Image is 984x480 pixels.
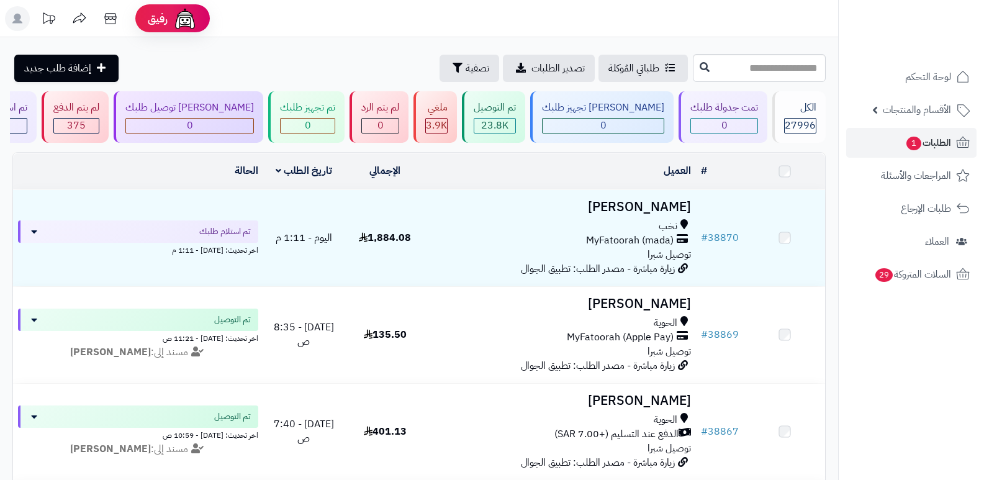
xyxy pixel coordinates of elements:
[875,268,893,283] span: 29
[881,167,951,184] span: المراجعات والأسئلة
[521,455,675,470] span: زيارة مباشرة - مصدر الطلب: تطبيق الجوال
[846,260,977,289] a: السلات المتروكة29
[67,118,86,133] span: 375
[701,424,708,439] span: #
[654,316,677,330] span: الحوية
[70,345,151,360] strong: [PERSON_NAME]
[474,119,515,133] div: 23765
[362,119,399,133] div: 0
[528,91,676,143] a: [PERSON_NAME] تجهيز طلبك 0
[361,101,399,115] div: لم يتم الرد
[431,200,692,214] h3: [PERSON_NAME]
[235,163,258,178] a: الحالة
[440,55,499,82] button: تصفية
[474,101,516,115] div: تم التوصيل
[906,136,922,151] span: 1
[883,101,951,119] span: الأقسام والمنتجات
[377,118,384,133] span: 0
[846,194,977,224] a: طلبات الإرجاع
[54,119,99,133] div: 375
[364,424,407,439] span: 401.13
[9,345,268,360] div: مسند إلى:
[266,91,347,143] a: تم تجهيز طلبك 0
[846,227,977,256] a: العملاء
[111,91,266,143] a: [PERSON_NAME] توصيل طلبك 0
[586,233,674,248] span: MyFatoorah (mada)
[364,327,407,342] span: 135.50
[125,101,254,115] div: [PERSON_NAME] توصيل طلبك
[900,21,972,47] img: logo-2.png
[543,119,664,133] div: 0
[567,330,674,345] span: MyFatoorah (Apple Pay)
[18,243,258,256] div: اخر تحديث: [DATE] - 1:11 م
[33,6,64,34] a: تحديثات المنصة
[18,331,258,344] div: اخر تحديث: [DATE] - 11:21 ص
[654,413,677,427] span: الحوية
[466,61,489,76] span: تصفية
[531,61,585,76] span: تصدير الطلبات
[770,91,828,143] a: الكل27996
[905,68,951,86] span: لوحة التحكم
[18,428,258,441] div: اخر تحديث: [DATE] - 10:59 ص
[274,320,334,349] span: [DATE] - 8:35 ص
[173,6,197,31] img: ai-face.png
[600,118,607,133] span: 0
[521,261,675,276] span: زيارة مباشرة - مصدر الطلب: تطبيق الجوال
[701,230,708,245] span: #
[659,219,677,233] span: نخب
[148,11,168,26] span: رفيق
[426,118,447,133] span: 3.9K
[701,424,739,439] a: #38867
[425,101,448,115] div: ملغي
[39,91,111,143] a: لم يتم الدفع 375
[521,358,675,373] span: زيارة مباشرة - مصدر الطلب: تطبيق الجوال
[690,101,758,115] div: تمت جدولة طلبك
[359,230,411,245] span: 1,884.08
[274,417,334,446] span: [DATE] - 7:40 ص
[542,101,664,115] div: [PERSON_NAME] تجهيز طلبك
[347,91,411,143] a: لم يتم الرد 0
[648,344,691,359] span: توصيل شبرا
[14,55,119,82] a: إضافة طلب جديد
[905,134,951,152] span: الطلبات
[874,266,951,283] span: السلات المتروكة
[481,118,508,133] span: 23.8K
[901,200,951,217] span: طلبات الإرجاع
[9,442,268,456] div: مسند إلى:
[846,161,977,191] a: المراجعات والأسئلة
[53,101,99,115] div: لم يتم الدفع
[691,119,757,133] div: 0
[70,442,151,456] strong: [PERSON_NAME]
[281,119,335,133] div: 0
[431,297,692,311] h3: [PERSON_NAME]
[701,163,707,178] a: #
[411,91,459,143] a: ملغي 3.9K
[214,410,251,423] span: تم التوصيل
[280,101,335,115] div: تم تجهيز طلبك
[24,61,91,76] span: إضافة طلب جديد
[214,314,251,326] span: تم التوصيل
[608,61,659,76] span: طلباتي المُوكلة
[925,233,949,250] span: العملاء
[431,394,692,408] h3: [PERSON_NAME]
[126,119,253,133] div: 0
[305,118,311,133] span: 0
[721,118,728,133] span: 0
[187,118,193,133] span: 0
[503,55,595,82] a: تصدير الطلبات
[701,327,708,342] span: #
[701,230,739,245] a: #38870
[701,327,739,342] a: #38869
[676,91,770,143] a: تمت جدولة طلبك 0
[199,225,251,238] span: تم استلام طلبك
[598,55,688,82] a: طلباتي المُوكلة
[276,230,332,245] span: اليوم - 1:11 م
[276,163,332,178] a: تاريخ الطلب
[784,101,816,115] div: الكل
[369,163,400,178] a: الإجمالي
[648,247,691,262] span: توصيل شبرا
[846,62,977,92] a: لوحة التحكم
[846,128,977,158] a: الطلبات1
[664,163,691,178] a: العميل
[426,119,447,133] div: 3855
